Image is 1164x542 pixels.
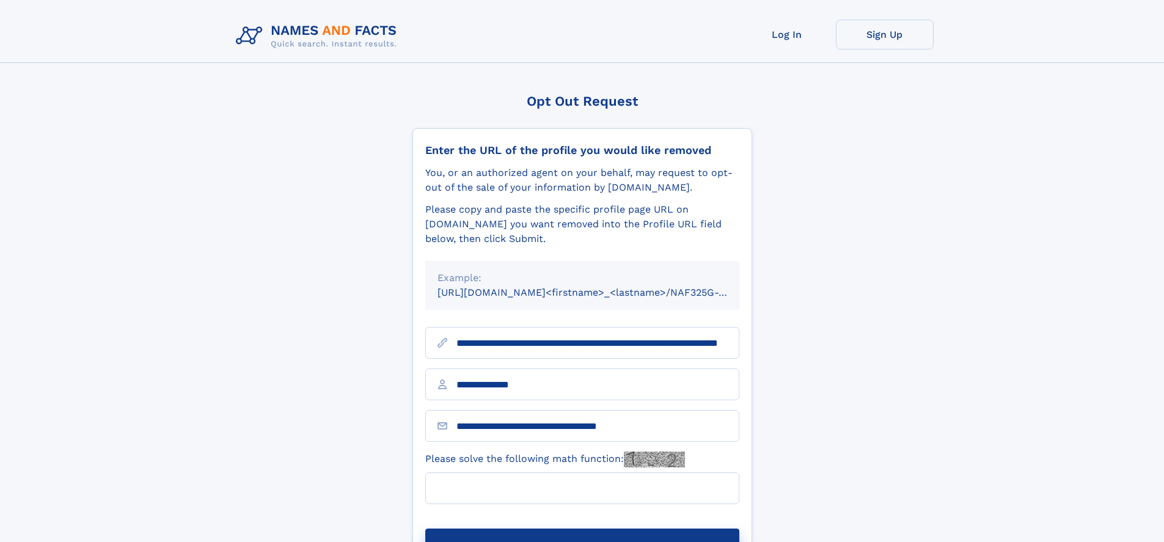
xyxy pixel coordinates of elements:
[437,287,763,298] small: [URL][DOMAIN_NAME]<firstname>_<lastname>/NAF325G-xxxxxxxx
[425,202,739,246] div: Please copy and paste the specific profile page URL on [DOMAIN_NAME] you want removed into the Pr...
[231,20,407,53] img: Logo Names and Facts
[437,271,727,285] div: Example:
[425,166,739,195] div: You, or an authorized agent on your behalf, may request to opt-out of the sale of your informatio...
[836,20,934,49] a: Sign Up
[425,144,739,157] div: Enter the URL of the profile you would like removed
[738,20,836,49] a: Log In
[425,452,685,467] label: Please solve the following math function:
[412,93,752,109] div: Opt Out Request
